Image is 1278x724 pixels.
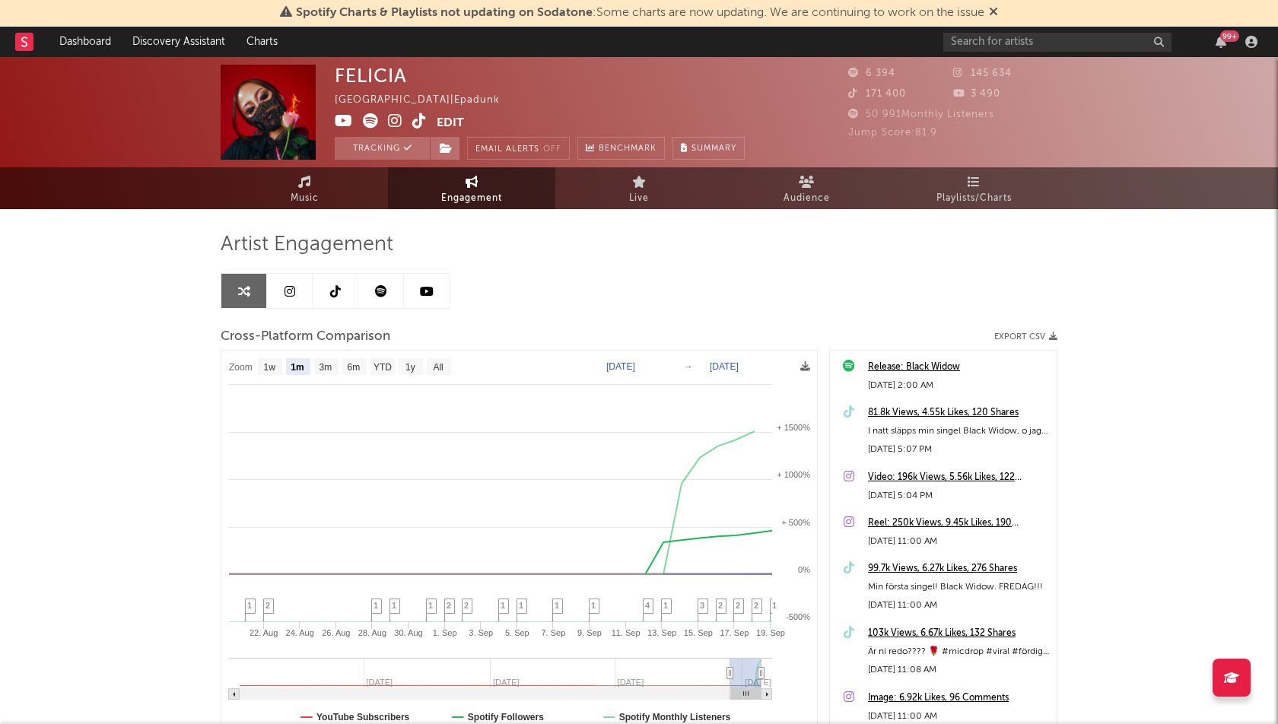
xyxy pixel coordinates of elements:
[798,565,810,574] text: 0%
[700,601,704,610] span: 3
[848,68,895,78] span: 6 394
[49,27,122,57] a: Dashboard
[296,7,984,19] span: : Some charts are now updating. We are continuing to work on the issue
[848,128,937,138] span: Jump Score: 81.9
[319,362,332,373] text: 3m
[250,628,278,637] text: 22. Aug
[1220,30,1239,42] div: 99 +
[936,189,1012,208] span: Playlists/Charts
[265,601,270,610] span: 2
[953,68,1012,78] span: 145 634
[441,189,502,208] span: Engagement
[868,376,1049,395] div: [DATE] 2:00 AM
[953,89,1000,99] span: 3 490
[710,361,739,372] text: [DATE]
[868,422,1049,440] div: I natt släpps min singel Black Widow, o jag kan inte med ord beskriva hur taggad jag är! 😍 Jag vi...
[394,628,422,637] text: 30. Aug
[236,27,288,57] a: Charts
[437,113,464,132] button: Edit
[286,628,314,637] text: 24. Aug
[777,470,810,479] text: + 1000%
[868,468,1049,487] a: Video: 196k Views, 5.56k Likes, 122 Comments
[291,189,319,208] span: Music
[868,661,1049,679] div: [DATE] 11:08 AM
[229,362,253,373] text: Zoom
[542,628,566,637] text: 7. Sep
[989,7,998,19] span: Dismiss
[868,624,1049,643] div: 103k Views, 6.67k Likes, 132 Shares
[720,628,749,637] text: 17. Sep
[736,601,740,610] span: 2
[221,236,393,254] span: Artist Engagement
[691,144,736,153] span: Summary
[848,110,994,119] span: 50 991 Monthly Listeners
[868,514,1049,532] a: Reel: 250k Views, 9.45k Likes, 190 Comments
[316,712,410,722] text: YouTube Subscribers
[784,189,830,208] span: Audience
[786,612,810,621] text: -500%
[469,628,493,637] text: 3. Sep
[591,601,596,610] span: 1
[672,137,745,160] button: Summary
[647,628,676,637] text: 13. Sep
[994,332,1057,341] button: Export CSV
[868,487,1049,505] div: [DATE] 5:04 PM
[629,189,649,208] span: Live
[405,362,415,373] text: 1y
[467,137,570,160] button: Email AlertsOff
[663,601,668,610] span: 1
[868,358,1049,376] a: Release: Black Widow
[577,137,665,160] a: Benchmark
[221,167,388,209] a: Music
[777,423,810,432] text: + 1500%
[723,167,890,209] a: Audience
[868,689,1049,707] a: Image: 6.92k Likes, 96 Comments
[264,362,276,373] text: 1w
[943,33,1171,52] input: Search for artists
[619,712,731,722] text: Spotify Monthly Listeners
[374,601,378,610] span: 1
[555,601,559,610] span: 1
[335,137,430,160] button: Tracking
[868,560,1049,578] a: 99.7k Views, 6.27k Likes, 276 Shares
[868,643,1049,661] div: Är ni redo???? 🌹 #micdrop #viral #fördig #foryou #musik
[433,362,443,373] text: All
[684,628,713,637] text: 15. Sep
[606,361,635,372] text: [DATE]
[388,167,555,209] a: Engagement
[890,167,1057,209] a: Playlists/Charts
[392,601,396,610] span: 1
[428,601,433,610] span: 1
[291,362,304,373] text: 1m
[612,628,641,637] text: 11. Sep
[868,596,1049,614] div: [DATE] 11:00 AM
[745,678,771,687] text: [DATE]
[221,328,390,346] span: Cross-Platform Comparison
[374,362,392,373] text: YTD
[555,167,723,209] a: Live
[501,601,505,610] span: 1
[464,601,469,610] span: 2
[335,91,517,110] div: [GEOGRAPHIC_DATA] | Epadunk
[1216,36,1226,48] button: 99+
[772,601,777,610] span: 1
[868,532,1049,551] div: [DATE] 11:00 AM
[868,404,1049,422] a: 81.8k Views, 4.55k Likes, 120 Shares
[754,601,758,610] span: 2
[335,65,407,87] div: FELICIA
[433,628,457,637] text: 1. Sep
[868,578,1049,596] div: Min första singel! Black Widow. FREDAG!!!
[505,628,529,637] text: 5. Sep
[781,518,810,527] text: + 500%
[848,89,906,99] span: 171 400
[645,601,650,610] span: 4
[684,361,693,372] text: →
[358,628,386,637] text: 28. Aug
[599,140,656,158] span: Benchmark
